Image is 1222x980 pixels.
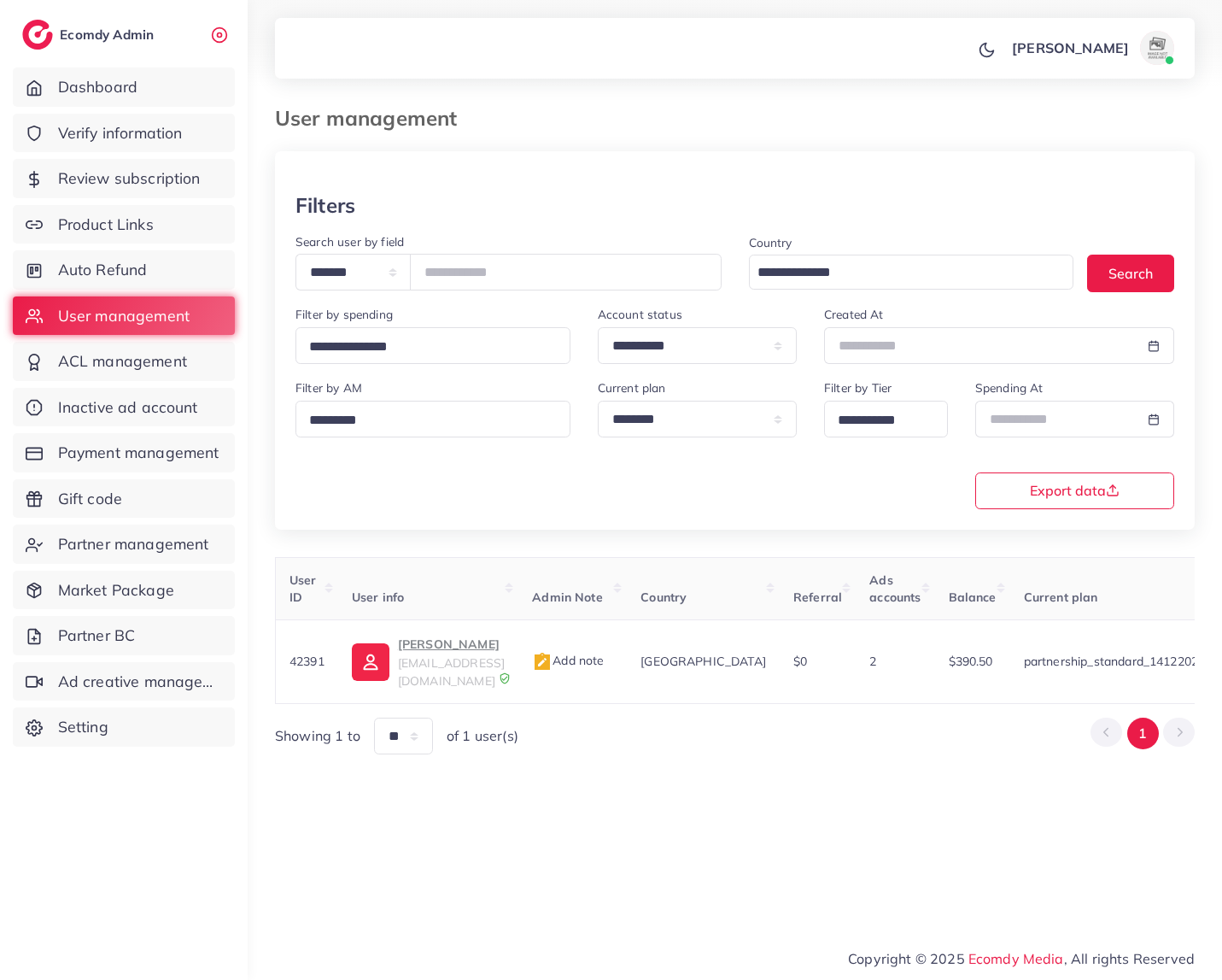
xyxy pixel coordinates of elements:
[968,950,1064,967] a: Ecomdy Media
[848,948,1195,969] span: Copyright © 2025
[640,654,766,669] span: [GEOGRAPHIC_DATA]
[295,306,393,323] label: Filter by spending
[295,379,362,396] label: Filter by AM
[13,662,235,701] a: Ad creative management
[13,159,235,198] a: Review subscription
[295,193,355,218] h3: Filters
[58,442,219,464] span: Payment management
[58,259,148,281] span: Auto Refund
[13,388,235,427] a: Inactive ad account
[13,67,235,107] a: Dashboard
[1064,948,1195,969] span: , All rights Reserved
[949,590,997,605] span: Balance
[1024,654,1206,669] span: partnership_standard_14122022
[832,408,926,434] input: Search for option
[1090,718,1195,749] ul: Pagination
[975,379,1044,396] label: Spending At
[398,634,505,654] p: [PERSON_NAME]
[1140,31,1174,65] img: avatar
[22,20,53,50] img: logo
[793,654,807,669] span: $0
[1030,484,1120,497] span: Export data
[824,306,884,323] label: Created At
[289,572,317,605] span: User ID
[447,726,518,746] span: of 1 user(s)
[58,305,190,327] span: User management
[13,296,235,336] a: User management
[58,76,137,98] span: Dashboard
[352,643,389,681] img: ic-user-info.36bf1079.svg
[58,350,187,373] span: ACL management
[975,472,1174,509] button: Export data
[13,433,235,472] a: Payment management
[13,342,235,381] a: ACL management
[598,379,666,396] label: Current plan
[869,572,921,605] span: Ads accounts
[532,652,553,672] img: admin_note.cdd0b510.svg
[13,616,235,655] a: Partner BC
[58,214,154,236] span: Product Links
[13,707,235,747] a: Setting
[1127,718,1159,749] button: Go to page 1
[749,255,1074,290] div: Search for option
[58,625,136,647] span: Partner BC
[749,234,792,251] label: Country
[751,260,1052,286] input: Search for option
[303,408,548,434] input: Search for option
[275,106,471,131] h3: User management
[295,401,570,437] div: Search for option
[352,634,505,690] a: [PERSON_NAME][EMAIL_ADDRESS][DOMAIN_NAME]
[352,590,404,605] span: User info
[295,327,570,364] div: Search for option
[60,26,158,43] h2: Ecomdy Admin
[793,590,842,605] span: Referral
[532,653,604,668] span: Add note
[13,525,235,564] a: Partner management
[303,334,548,361] input: Search for option
[398,655,505,688] span: [EMAIL_ADDRESS][DOMAIN_NAME]
[289,654,325,669] span: 42391
[13,205,235,244] a: Product Links
[13,479,235,519] a: Gift code
[949,654,993,669] span: $390.50
[13,114,235,153] a: Verify information
[58,579,174,601] span: Market Package
[869,654,876,669] span: 2
[499,672,511,684] img: 9CAL8B2pu8EFxCJHYAAAAldEVYdGRhdGU6Y3JlYXRlADIwMjItMTItMDlUMDQ6NTg6MzkrMDA6MDBXSlgLAAAAJXRFWHRkYXR...
[1024,590,1098,605] span: Current plan
[13,250,235,290] a: Auto Refund
[58,671,222,693] span: Ad creative management
[58,396,198,419] span: Inactive ad account
[824,401,948,437] div: Search for option
[58,533,209,555] span: Partner management
[295,233,404,250] label: Search user by field
[1003,31,1181,65] a: [PERSON_NAME]avatar
[640,590,687,605] span: Country
[1087,255,1174,291] button: Search
[532,590,603,605] span: Admin Note
[58,488,122,510] span: Gift code
[598,306,682,323] label: Account status
[58,716,108,738] span: Setting
[275,726,360,746] span: Showing 1 to
[1012,38,1129,58] p: [PERSON_NAME]
[58,167,201,190] span: Review subscription
[22,20,158,50] a: logoEcomdy Admin
[824,379,892,396] label: Filter by Tier
[58,122,183,144] span: Verify information
[13,571,235,610] a: Market Package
